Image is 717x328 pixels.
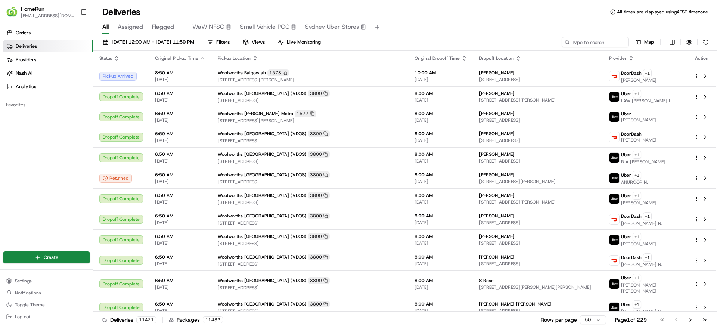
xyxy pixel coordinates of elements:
[479,111,515,117] span: [PERSON_NAME]
[155,117,206,123] span: [DATE]
[562,37,629,47] input: Type to search
[479,308,597,314] span: [STREET_ADDRESS]
[479,97,597,103] span: [STREET_ADDRESS][PERSON_NAME]
[415,220,467,226] span: [DATE]
[633,274,641,282] button: +1
[3,40,93,52] a: Deliveries
[621,275,631,281] span: Uber
[643,69,652,77] button: +1
[621,241,657,247] span: [PERSON_NAME]
[16,43,37,50] span: Deliveries
[136,316,156,323] div: 11421
[415,151,467,157] span: 8:00 AM
[632,37,657,47] button: Map
[99,174,132,183] div: Returned
[615,316,647,324] div: Page 1 of 229
[155,158,206,164] span: [DATE]
[155,70,206,76] span: 8:50 AM
[479,137,597,143] span: [STREET_ADDRESS]
[479,213,515,219] span: [PERSON_NAME]
[415,278,467,284] span: 8:00 AM
[218,70,266,76] span: Woolworths Balgowlah
[218,158,403,164] span: [STREET_ADDRESS]
[621,91,631,97] span: Uber
[152,22,174,31] span: Flagged
[44,254,58,261] span: Create
[415,199,467,205] span: [DATE]
[218,192,307,198] span: Woolworths [GEOGRAPHIC_DATA] (VDOS)
[621,172,631,178] span: Uber
[218,90,307,96] span: Woolworths [GEOGRAPHIC_DATA] (VDOS)
[155,192,206,198] span: 6:50 AM
[479,199,597,205] span: [STREET_ADDRESS][PERSON_NAME]
[218,98,403,103] span: [STREET_ADDRESS]
[415,55,460,61] span: Original Dropoff Time
[479,278,494,284] span: S Rose
[415,97,467,103] span: [DATE]
[609,92,619,102] img: uber-new-logo.jpeg
[621,282,682,294] span: [PERSON_NAME] [PERSON_NAME]
[308,171,330,178] div: 3800
[21,13,74,19] button: [EMAIL_ADDRESS][DOMAIN_NAME]
[287,39,321,46] span: Live Monitoring
[541,316,577,324] p: Rows per page
[609,194,619,204] img: uber-new-logo.jpeg
[308,130,330,137] div: 3800
[3,300,90,310] button: Toggle Theme
[155,220,206,226] span: [DATE]
[21,5,44,13] span: HomeRun
[112,39,194,46] span: [DATE] 12:00 AM - [DATE] 11:59 PM
[621,98,672,104] span: LAW [PERSON_NAME] L.
[218,118,403,124] span: [STREET_ADDRESS][PERSON_NAME]
[155,233,206,239] span: 6:50 AM
[415,254,467,260] span: 8:00 AM
[479,301,552,307] span: [PERSON_NAME] [PERSON_NAME]
[155,131,206,137] span: 6:50 AM
[609,256,619,265] img: doordash_logo_v2.png
[155,301,206,307] span: 6:50 AM
[16,70,32,77] span: Nash AI
[155,179,206,185] span: [DATE]
[621,159,665,165] span: R A [PERSON_NAME]
[239,37,268,47] button: Views
[701,37,711,47] button: Refresh
[155,213,206,219] span: 6:50 AM
[415,131,467,137] span: 8:00 AM
[15,314,30,320] span: Log out
[609,173,619,183] img: uber-new-logo.jpeg
[3,251,90,263] button: Create
[102,6,140,18] h1: Deliveries
[155,111,206,117] span: 6:50 AM
[621,200,657,206] span: [PERSON_NAME]
[609,55,627,61] span: Provider
[252,39,265,46] span: Views
[621,131,642,137] span: DoorDash
[609,132,619,142] img: doordash_logo_v2.png
[3,54,93,66] a: Providers
[621,193,631,199] span: Uber
[155,261,206,267] span: [DATE]
[415,158,467,164] span: [DATE]
[479,179,597,185] span: [STREET_ADDRESS][PERSON_NAME]
[609,112,619,122] img: uber-new-logo.jpeg
[621,220,662,226] span: [PERSON_NAME] N.
[633,300,641,309] button: +1
[415,261,467,267] span: [DATE]
[218,111,293,117] span: Woolworths [PERSON_NAME] Metro
[218,213,307,219] span: Woolworths [GEOGRAPHIC_DATA] (VDOS)
[240,22,289,31] span: Small Vehicle POC
[155,172,206,178] span: 6:50 AM
[118,22,143,31] span: Assigned
[415,233,467,239] span: 8:00 AM
[155,278,206,284] span: 6:50 AM
[415,117,467,123] span: [DATE]
[218,220,403,226] span: [STREET_ADDRESS]
[308,233,330,240] div: 3800
[479,172,515,178] span: [PERSON_NAME]
[415,179,467,185] span: [DATE]
[155,90,206,96] span: 6:50 AM
[633,192,641,200] button: +1
[621,77,657,83] span: [PERSON_NAME]
[633,171,641,179] button: +1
